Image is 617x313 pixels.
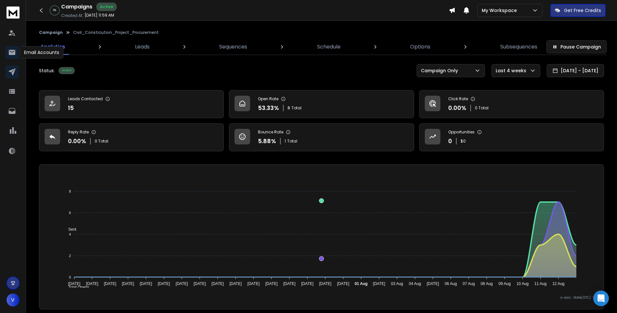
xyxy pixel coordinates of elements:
tspan: [DATE] [301,281,314,286]
tspan: [DATE] [68,281,80,286]
tspan: 06 Aug [445,281,457,286]
tspan: 04 Aug [409,281,421,286]
tspan: [DATE] [337,281,349,286]
p: 53.33 % [258,103,279,113]
a: Click Rate0.00%0 Total [419,90,604,118]
tspan: 8 [69,189,71,193]
a: Bounce Rate5.88%1Total [229,123,414,151]
tspan: 2 [69,254,71,258]
span: Total Opens [63,285,89,290]
div: Open Intercom Messenger [593,291,609,306]
tspan: [DATE] [248,281,260,286]
p: Bounce Rate [258,129,283,135]
tspan: 03 Aug [391,281,403,286]
a: Open Rate53.33%8Total [229,90,414,118]
p: Subsequences [500,43,537,51]
p: Leads Contacted [68,96,103,102]
tspan: [DATE] [229,281,242,286]
p: Campaign Only [421,67,461,74]
tspan: 0 [69,275,71,279]
p: Created At: [61,13,83,18]
tspan: 08 Aug [481,281,493,286]
tspan: [DATE] [283,281,296,286]
tspan: [DATE] [427,281,439,286]
tspan: [DATE] [194,281,206,286]
a: Leads Contacted15 [39,90,224,118]
tspan: [DATE] [176,281,188,286]
tspan: [DATE] [319,281,331,286]
p: 0.00 % [68,137,86,146]
tspan: 6 [69,211,71,215]
a: Analytics [36,39,69,55]
tspan: [DATE] [373,281,385,286]
p: Last 4 weeks [496,67,529,74]
span: Total [291,105,302,111]
p: Analytics [40,43,65,51]
button: V [7,293,20,306]
tspan: 07 Aug [463,281,475,286]
p: My Workspace [482,7,519,14]
tspan: 12 Aug [552,281,564,286]
p: Schedule [317,43,341,51]
span: Sent [63,227,76,232]
tspan: 09 Aug [499,281,511,286]
div: Active [59,67,75,74]
a: Schedule [313,39,344,55]
p: 0 % [53,8,56,12]
button: Get Free Credits [550,4,606,17]
tspan: [DATE] [211,281,224,286]
tspan: 10 Aug [516,281,529,286]
a: Sequences [215,39,251,55]
button: Campaign [39,30,63,35]
p: Leads [135,43,150,51]
a: Leads [131,39,154,55]
p: $ 0 [461,139,466,144]
a: Reply Rate0.00%0 Total [39,123,224,151]
div: Email Accounts [20,46,63,59]
tspan: [DATE] [122,281,134,286]
h1: Campaigns [61,3,92,11]
p: x-axis : Date(UTC) [50,295,593,300]
p: Status: [39,67,55,74]
p: 0 Total [475,105,489,111]
tspan: [DATE] [265,281,278,286]
p: 0 [448,137,452,146]
tspan: [DATE] [158,281,170,286]
tspan: 11 Aug [534,281,546,286]
p: Options [410,43,430,51]
span: Total [287,139,297,144]
p: Opportunities [448,129,475,135]
tspan: [DATE] [86,281,98,286]
p: Get Free Credits [564,7,601,14]
span: 8 [288,105,290,111]
button: [DATE] - [DATE] [547,64,604,77]
tspan: [DATE] [104,281,116,286]
p: [DATE] 11:59 AM [85,13,114,18]
img: logo [7,7,20,19]
p: Click Rate [448,96,468,102]
p: Reply Rate [68,129,89,135]
p: Civil_Constrcution_Project_Procurement [73,30,159,35]
p: Sequences [219,43,247,51]
a: Options [406,39,434,55]
p: Open Rate [258,96,278,102]
a: Opportunities0$0 [419,123,604,151]
tspan: 4 [69,232,71,236]
div: Active [96,3,117,11]
tspan: [DATE] [140,281,152,286]
tspan: 01 Aug [355,281,368,286]
p: 15 [68,103,74,113]
button: Pause Campaign [546,40,607,53]
p: 5.88 % [258,137,276,146]
a: Subsequences [496,39,541,55]
p: 0.00 % [448,103,466,113]
p: 0 Total [95,139,108,144]
span: 1 [285,139,286,144]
